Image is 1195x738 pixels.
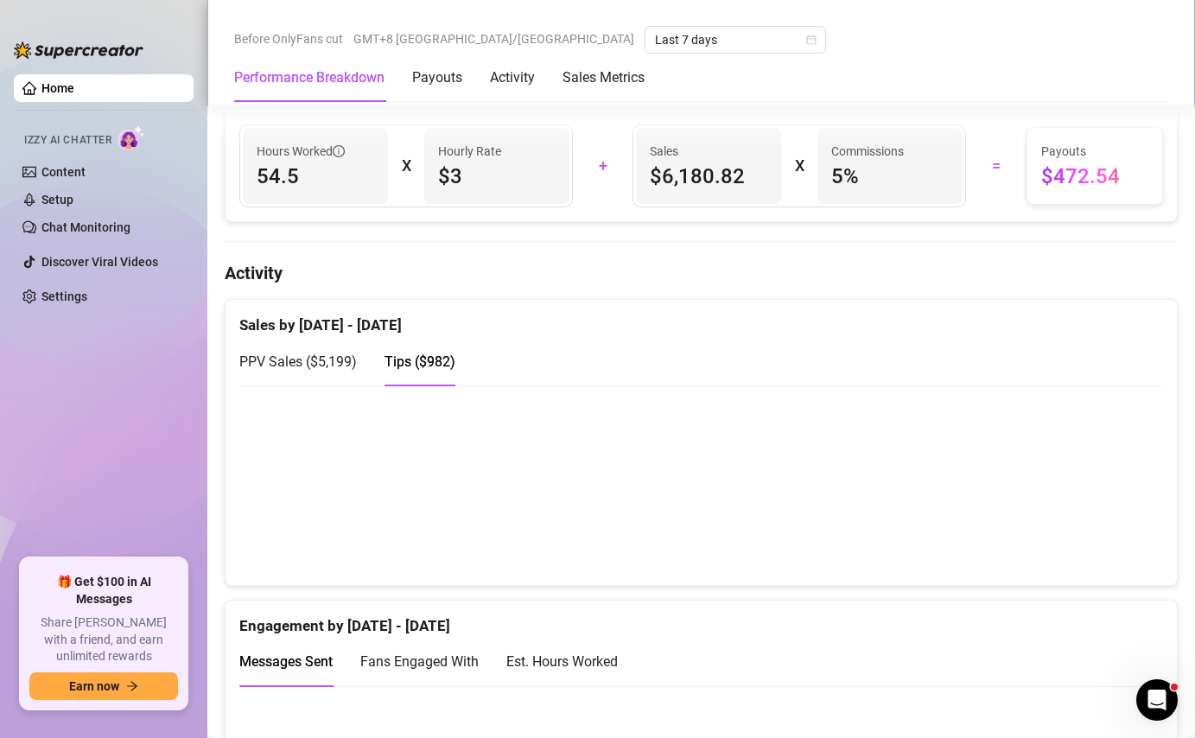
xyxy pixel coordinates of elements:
[563,67,645,88] div: Sales Metrics
[239,353,357,370] span: PPV Sales ( $5,199 )
[41,165,86,179] a: Content
[1041,162,1148,190] span: $472.54
[239,300,1163,337] div: Sales by [DATE] - [DATE]
[650,162,767,190] span: $6,180.82
[257,142,345,161] span: Hours Worked
[29,574,178,608] span: 🎁 Get $100 in AI Messages
[69,679,119,693] span: Earn now
[41,289,87,303] a: Settings
[41,193,73,207] a: Setup
[225,261,1178,285] h4: Activity
[976,152,1016,180] div: =
[41,220,130,234] a: Chat Monitoring
[29,614,178,665] span: Share [PERSON_NAME] with a friend, and earn unlimited rewards
[795,152,804,180] div: X
[239,601,1163,638] div: Engagement by [DATE] - [DATE]
[831,162,949,190] span: 5 %
[234,67,385,88] div: Performance Breakdown
[506,651,618,672] div: Est. Hours Worked
[29,672,178,700] button: Earn nowarrow-right
[490,67,535,88] div: Activity
[806,35,817,45] span: calendar
[41,81,74,95] a: Home
[655,27,816,53] span: Last 7 days
[1041,142,1148,161] span: Payouts
[234,26,343,52] span: Before OnlyFans cut
[583,152,623,180] div: +
[353,26,634,52] span: GMT+8 [GEOGRAPHIC_DATA]/[GEOGRAPHIC_DATA]
[41,255,158,269] a: Discover Viral Videos
[118,125,145,150] img: AI Chatter
[239,653,333,670] span: Messages Sent
[650,142,767,161] span: Sales
[438,162,556,190] span: $3
[257,162,374,190] span: 54.5
[126,680,138,692] span: arrow-right
[1136,679,1178,721] iframe: Intercom live chat
[438,142,501,161] article: Hourly Rate
[385,353,455,370] span: Tips ( $982 )
[14,41,143,59] img: logo-BBDzfeDw.svg
[360,653,479,670] span: Fans Engaged With
[831,142,904,161] article: Commissions
[412,67,462,88] div: Payouts
[333,145,345,157] span: info-circle
[24,132,111,149] span: Izzy AI Chatter
[402,152,410,180] div: X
